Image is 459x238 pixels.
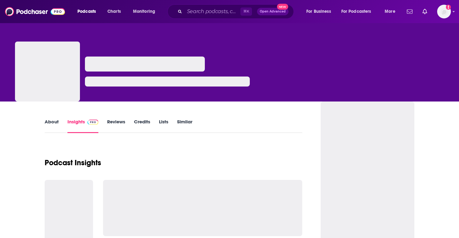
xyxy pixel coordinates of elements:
span: Podcasts [77,7,96,16]
span: Open Advanced [260,10,286,13]
button: open menu [337,7,380,17]
a: Credits [134,119,150,133]
a: Similar [177,119,192,133]
span: Logged in as thomaskoenig [437,5,451,18]
img: User Profile [437,5,451,18]
button: open menu [302,7,339,17]
button: open menu [129,7,163,17]
button: open menu [73,7,104,17]
span: For Podcasters [341,7,371,16]
button: Open AdvancedNew [257,8,289,15]
a: Reviews [107,119,125,133]
a: Show notifications dropdown [420,6,430,17]
div: Search podcasts, credits, & more... [173,4,300,19]
a: About [45,119,59,133]
a: Charts [103,7,125,17]
input: Search podcasts, credits, & more... [185,7,240,17]
span: For Business [306,7,331,16]
span: More [385,7,395,16]
button: open menu [380,7,403,17]
img: Podchaser Pro [87,120,98,125]
button: Show profile menu [437,5,451,18]
img: Podchaser - Follow, Share and Rate Podcasts [5,6,65,17]
a: Lists [159,119,168,133]
h1: Podcast Insights [45,158,101,167]
svg: Add a profile image [446,5,451,10]
span: New [277,4,288,10]
span: Monitoring [133,7,155,16]
span: Charts [107,7,121,16]
a: Show notifications dropdown [404,6,415,17]
a: InsightsPodchaser Pro [67,119,98,133]
span: ⌘ K [240,7,252,16]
